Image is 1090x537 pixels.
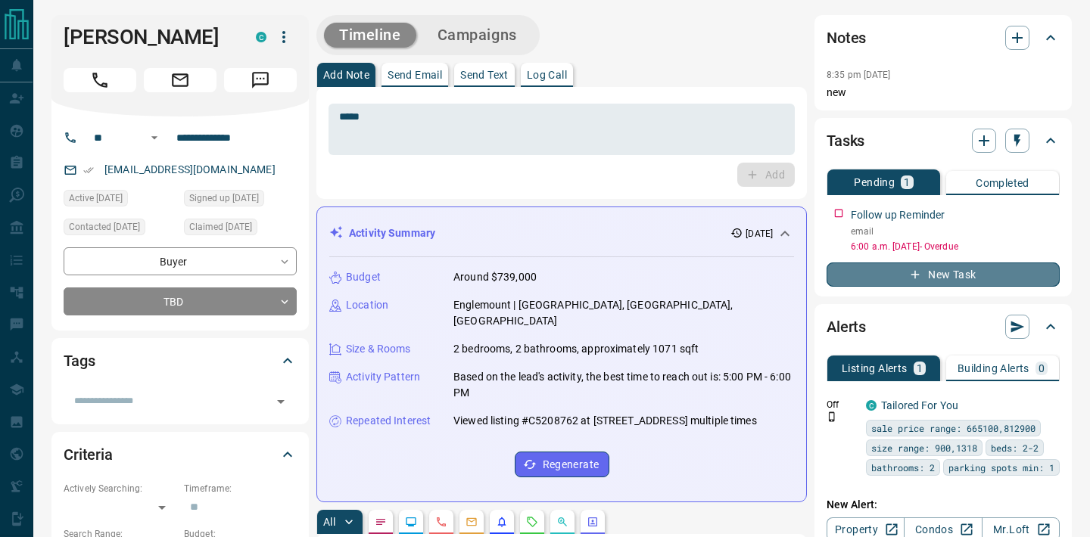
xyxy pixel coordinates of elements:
svg: Notes [375,516,387,528]
p: Viewed listing #C5208762 at [STREET_ADDRESS] multiple times [453,413,757,429]
p: Around $739,000 [453,269,537,285]
p: Listing Alerts [842,363,908,374]
div: TBD [64,287,297,315]
p: Building Alerts [958,363,1029,374]
div: Tasks [827,123,1060,159]
svg: Calls [435,516,447,528]
p: 1 [917,363,923,374]
div: condos.ca [256,32,266,42]
div: Criteria [64,436,297,473]
p: Completed [976,178,1029,188]
svg: Requests [526,516,538,528]
p: Size & Rooms [346,341,411,357]
div: Tue Sep 09 2025 [64,190,176,211]
p: email [851,225,1060,238]
h2: Notes [827,26,866,50]
h2: Tags [64,349,95,373]
div: Buyer [64,247,297,275]
p: Repeated Interest [346,413,431,429]
p: Based on the lead's activity, the best time to reach out is: 5:00 PM - 6:00 PM [453,369,794,401]
div: Tags [64,343,297,379]
p: 6:00 a.m. [DATE] - Overdue [851,240,1060,253]
h2: Alerts [827,315,866,339]
span: beds: 2-2 [991,440,1039,455]
svg: Agent Actions [587,516,599,528]
span: Contacted [DATE] [69,219,140,234]
button: Campaigns [422,23,532,48]
button: New Task [827,262,1060,287]
button: Open [145,129,163,147]
p: [DATE] [746,227,773,241]
span: Signed up [DATE] [189,191,259,206]
h1: [PERSON_NAME] [64,25,233,49]
svg: Listing Alerts [496,516,508,528]
span: Message [224,68,297,92]
svg: Email Verified [83,165,94,175]
span: parking spots min: 1 [948,460,1054,475]
p: Off [827,398,857,411]
p: New Alert: [827,497,1060,513]
a: [EMAIL_ADDRESS][DOMAIN_NAME] [104,163,276,175]
p: Log Call [527,70,567,80]
p: Send Email [388,70,442,80]
p: new [827,85,1060,101]
span: Active [DATE] [69,191,123,206]
p: Activity Pattern [346,369,420,385]
svg: Push Notification Only [827,411,837,422]
p: Activity Summary [349,225,435,241]
p: 8:35 pm [DATE] [827,70,891,80]
button: Open [270,391,291,412]
span: Call [64,68,136,92]
span: size range: 900,1318 [871,440,977,455]
button: Regenerate [515,452,609,477]
p: Actively Searching: [64,482,176,495]
svg: Emails [466,516,478,528]
p: 1 [904,177,910,188]
div: Wed Sep 10 2025 [64,219,176,240]
span: Claimed [DATE] [189,219,252,234]
div: Tue Sep 09 2025 [184,190,297,211]
p: Add Note [323,70,369,80]
span: Email [144,68,216,92]
span: sale price range: 665100,812900 [871,421,1035,436]
p: Location [346,297,388,313]
div: Notes [827,20,1060,56]
p: All [323,517,335,527]
div: Activity Summary[DATE] [329,219,794,247]
p: Follow up Reminder [851,207,945,223]
p: Send Text [460,70,509,80]
div: Tue Sep 09 2025 [184,219,297,240]
div: condos.ca [866,400,877,411]
a: Tailored For You [881,399,958,411]
p: Englemount | [GEOGRAPHIC_DATA], [GEOGRAPHIC_DATA], [GEOGRAPHIC_DATA] [453,297,794,329]
h2: Tasks [827,129,864,153]
h2: Criteria [64,442,113,467]
p: Pending [854,177,895,188]
svg: Lead Browsing Activity [405,516,417,528]
p: Budget [346,269,381,285]
span: bathrooms: 2 [871,460,935,475]
p: 2 bedrooms, 2 bathrooms, approximately 1071 sqft [453,341,699,357]
div: Alerts [827,309,1060,345]
button: Timeline [324,23,416,48]
p: 0 [1039,363,1045,374]
svg: Opportunities [556,516,568,528]
p: Timeframe: [184,482,297,495]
